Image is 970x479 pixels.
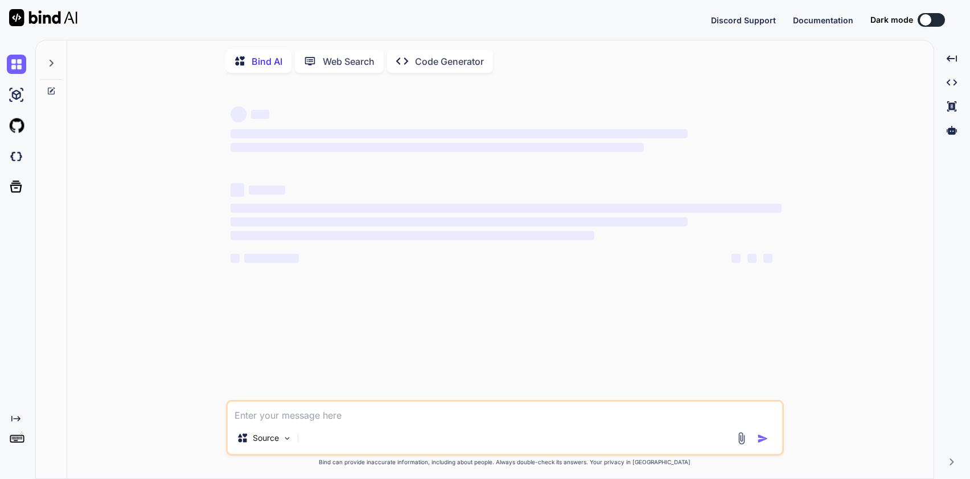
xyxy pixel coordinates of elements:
[747,254,757,263] span: ‌
[231,217,688,226] span: ‌
[282,433,292,443] img: Pick Models
[7,55,26,74] img: chat
[231,204,782,213] span: ‌
[731,254,741,263] span: ‌
[415,55,484,68] p: Code Generator
[7,116,26,135] img: githubLight
[231,254,240,263] span: ‌
[252,55,282,68] p: Bind AI
[244,254,299,263] span: ‌
[9,9,77,26] img: Bind AI
[231,143,644,152] span: ‌
[251,110,269,119] span: ‌
[793,14,853,26] button: Documentation
[231,106,246,122] span: ‌
[793,15,853,25] span: Documentation
[231,183,244,197] span: ‌
[249,185,285,195] span: ‌
[870,14,913,26] span: Dark mode
[231,129,688,138] span: ‌
[735,432,748,445] img: attachment
[231,231,594,240] span: ‌
[711,15,776,25] span: Discord Support
[323,55,375,68] p: Web Search
[763,254,772,263] span: ‌
[226,458,784,466] p: Bind can provide inaccurate information, including about people. Always double-check its answers....
[7,85,26,105] img: ai-studio
[757,433,768,444] img: icon
[253,432,279,444] p: Source
[7,147,26,166] img: darkCloudIdeIcon
[711,14,776,26] button: Discord Support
